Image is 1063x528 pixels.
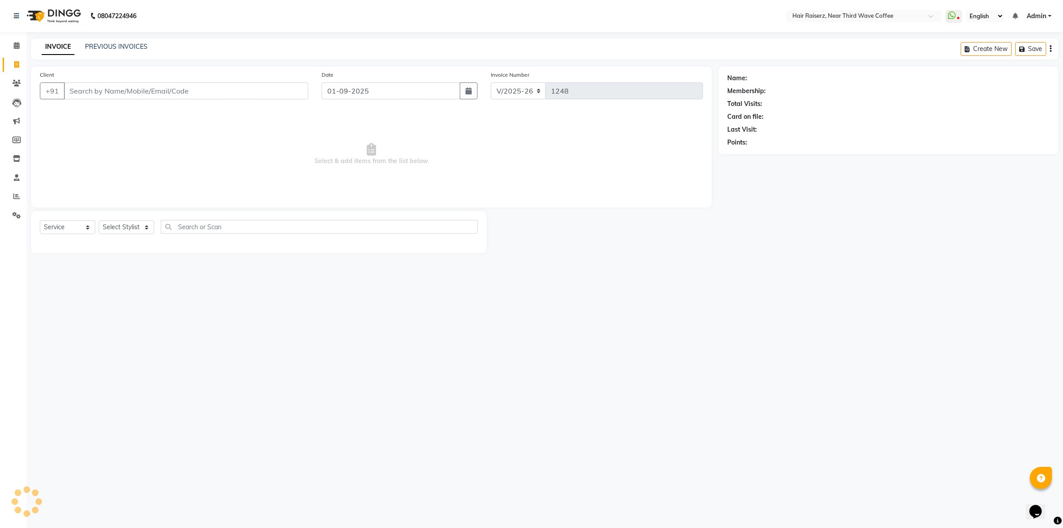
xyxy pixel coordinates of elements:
span: Select & add items from the list below [40,110,703,199]
div: Total Visits: [727,99,762,109]
div: Name: [727,74,747,83]
label: Client [40,71,54,79]
div: Card on file: [727,112,764,121]
a: PREVIOUS INVOICES [85,43,147,51]
button: Create New [961,42,1012,56]
div: Last Visit: [727,125,757,134]
img: logo [23,4,83,28]
label: Date [322,71,334,79]
button: +91 [40,82,65,99]
iframe: chat widget [1026,493,1054,519]
input: Search by Name/Mobile/Email/Code [64,82,308,99]
button: Save [1015,42,1046,56]
input: Search or Scan [161,220,478,234]
div: Points: [727,138,747,147]
label: Invoice Number [491,71,529,79]
b: 08047224946 [97,4,136,28]
div: Membership: [727,86,766,96]
a: INVOICE [42,39,74,55]
span: Admin [1027,12,1046,21]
